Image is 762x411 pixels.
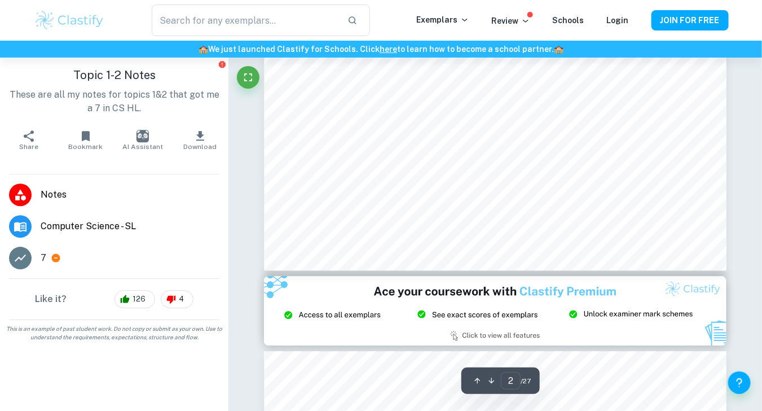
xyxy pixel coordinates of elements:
[173,294,190,305] span: 4
[122,143,163,151] span: AI Assistant
[171,124,228,156] button: Download
[607,16,629,25] a: Login
[35,292,67,306] h6: Like it?
[9,88,219,115] p: These are all my notes for topics 1&2 that got me a 7 in CS HL.
[264,276,726,346] img: Ad
[57,124,114,156] button: Bookmark
[554,45,563,54] span: 🏫
[2,43,760,55] h6: We just launched Clastify for Schools. Click to learn how to become a school partner.
[161,290,193,308] div: 4
[5,325,224,342] span: This is an example of past student work. Do not copy or submit as your own. Use to understand the...
[417,14,469,26] p: Exemplars
[237,66,259,89] button: Fullscreen
[41,251,46,265] p: 7
[521,376,531,386] span: / 27
[728,371,751,394] button: Help and Feedback
[114,124,171,156] button: AI Assistant
[492,15,530,27] p: Review
[19,143,38,151] span: Share
[380,45,397,54] a: here
[183,143,217,151] span: Download
[41,220,219,233] span: Computer Science - SL
[152,5,338,36] input: Search for any exemplars...
[114,290,155,308] div: 126
[9,67,219,84] h1: Topic 1-2 Notes
[41,188,219,202] span: Notes
[651,10,729,30] button: JOIN FOR FREE
[126,294,152,305] span: 126
[218,60,226,68] button: Report issue
[136,130,149,142] img: AI Assistant
[34,9,105,32] img: Clastify logo
[68,143,103,151] span: Bookmark
[553,16,584,25] a: Schools
[199,45,208,54] span: 🏫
